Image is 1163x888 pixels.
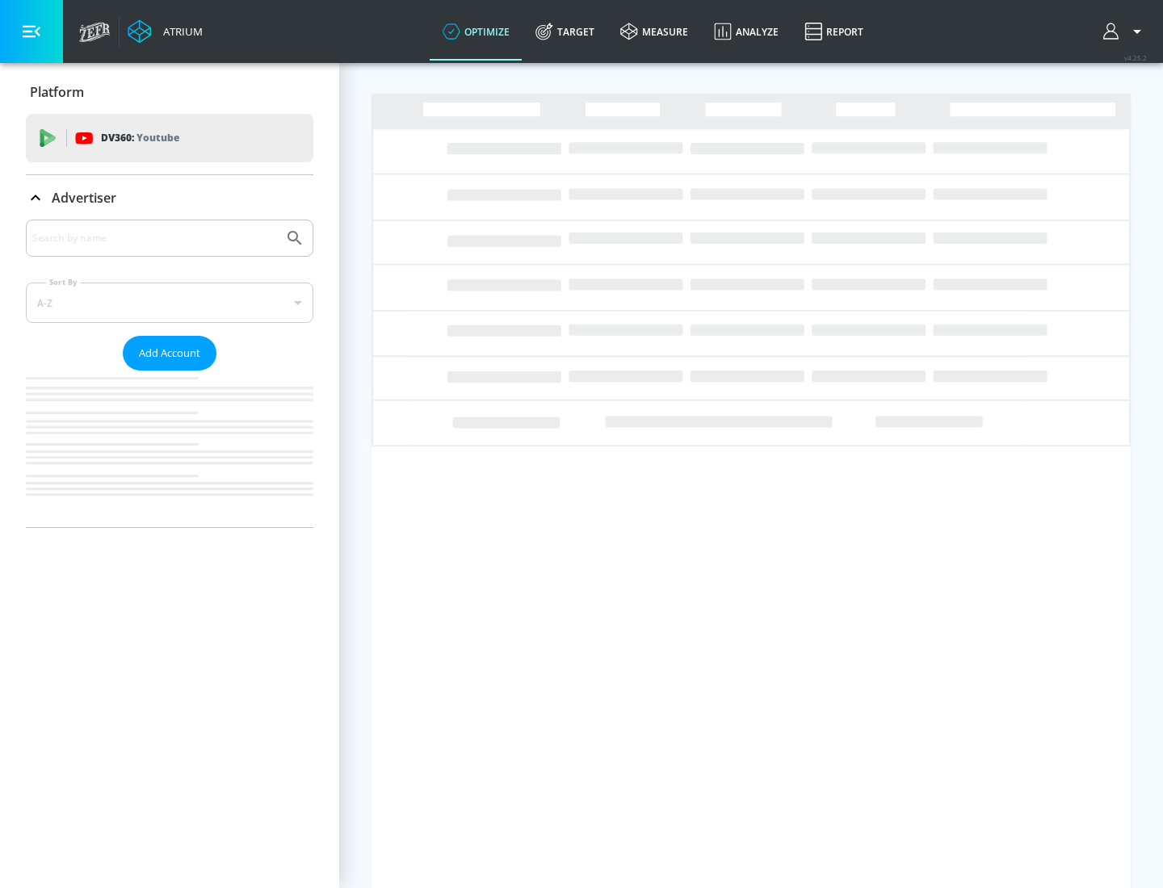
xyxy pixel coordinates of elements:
p: Platform [30,83,84,101]
span: Add Account [139,344,200,362]
input: Search by name [32,228,277,249]
p: Youtube [136,129,179,146]
span: v 4.25.2 [1124,53,1147,62]
a: Analyze [701,2,791,61]
div: Advertiser [26,175,313,220]
p: Advertiser [52,189,116,207]
nav: list of Advertiser [26,371,313,527]
a: Atrium [128,19,203,44]
a: measure [607,2,701,61]
div: A-Z [26,283,313,323]
a: Target [523,2,607,61]
p: DV360: [101,129,179,147]
div: Platform [26,69,313,115]
a: optimize [430,2,523,61]
a: Report [791,2,876,61]
div: DV360: Youtube [26,114,313,162]
label: Sort By [46,277,81,287]
div: Atrium [157,24,203,39]
div: Advertiser [26,220,313,527]
button: Add Account [123,336,216,371]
